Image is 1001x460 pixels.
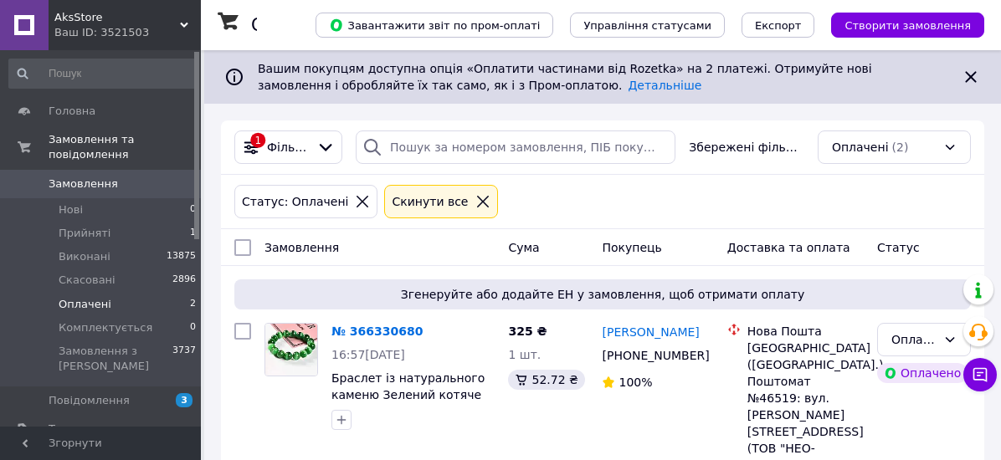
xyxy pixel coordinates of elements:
[264,323,318,376] a: Фото товару
[267,139,310,156] span: Фільтри
[814,18,984,31] a: Створити замовлення
[508,325,547,338] span: 325 ₴
[59,202,83,217] span: Нові
[583,19,711,32] span: Управління статусами
[602,324,699,340] a: [PERSON_NAME]
[176,393,192,407] span: 3
[508,241,539,254] span: Cума
[844,19,971,32] span: Створити замовлення
[49,132,201,162] span: Замовлення та повідомлення
[49,422,155,437] span: Товари та послуги
[190,297,196,312] span: 2
[356,130,675,164] input: Пошук за номером замовлення, ПІБ покупця, номером телефону, Email, номером накладної
[570,13,725,38] button: Управління статусами
[331,371,485,418] a: Браслет із натурального каменю Зелений котяче око
[49,176,118,192] span: Замовлення
[602,241,661,254] span: Покупець
[59,297,111,312] span: Оплачені
[331,325,423,338] a: № 366330680
[755,19,802,32] span: Експорт
[59,344,172,374] span: Замовлення з [PERSON_NAME]
[331,348,405,361] span: 16:57[DATE]
[59,226,110,241] span: Прийняті
[727,241,850,254] span: Доставка та оплата
[316,13,553,38] button: Завантажити звіт по пром-оплаті
[241,286,964,303] span: Згенеруйте або додайте ЕН у замовлення, щоб отримати оплату
[172,273,196,288] span: 2896
[190,226,196,241] span: 1
[167,249,196,264] span: 13875
[49,104,95,119] span: Головна
[329,18,540,33] span: Завантажити звіт по пром-оплаті
[190,202,196,217] span: 0
[59,273,116,288] span: Скасовані
[689,139,804,156] span: Збережені фільтри:
[258,62,872,92] span: Вашим покупцям доступна опція «Оплатити частинами від Rozetka» на 2 платежі. Отримуйте нові замов...
[265,324,317,376] img: Фото товару
[54,10,180,25] span: AksStore
[54,25,201,40] div: Ваш ID: 3521503
[628,79,701,92] a: Детальніше
[831,13,984,38] button: Створити замовлення
[508,370,584,390] div: 52.72 ₴
[264,241,339,254] span: Замовлення
[59,249,110,264] span: Виконані
[190,320,196,335] span: 0
[602,349,709,362] span: [PHONE_NUMBER]
[388,192,471,211] div: Cкинути все
[877,363,968,383] div: Оплачено
[832,139,889,156] span: Оплачені
[172,344,196,374] span: 3737
[8,59,198,89] input: Пошук
[508,348,541,361] span: 1 шт.
[742,13,815,38] button: Експорт
[892,141,909,154] span: (2)
[877,241,920,254] span: Статус
[239,192,352,211] div: Статус: Оплачені
[891,330,937,349] div: Оплачено
[49,393,130,408] span: Повідомлення
[747,323,864,340] div: Нова Пошта
[619,376,652,389] span: 100%
[59,320,152,335] span: Комплектується
[251,15,421,35] h1: Список замовлень
[963,358,997,391] button: Чат з покупцем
